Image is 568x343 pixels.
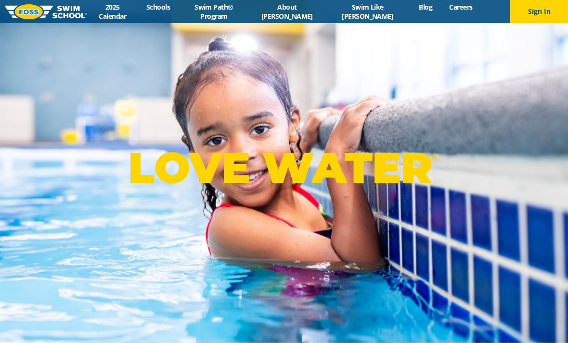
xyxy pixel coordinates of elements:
a: Schools [138,2,178,12]
a: 2025 Calendar [87,2,138,21]
a: Careers [441,2,481,12]
p: LOVE WATER [128,142,439,193]
a: Blog [411,2,441,12]
sup: ® [432,152,439,164]
a: Swim Path® Program [179,2,250,21]
a: Swim Like [PERSON_NAME] [325,2,411,21]
a: About [PERSON_NAME] [249,2,324,21]
img: FOSS Swim School Logo [5,4,87,19]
